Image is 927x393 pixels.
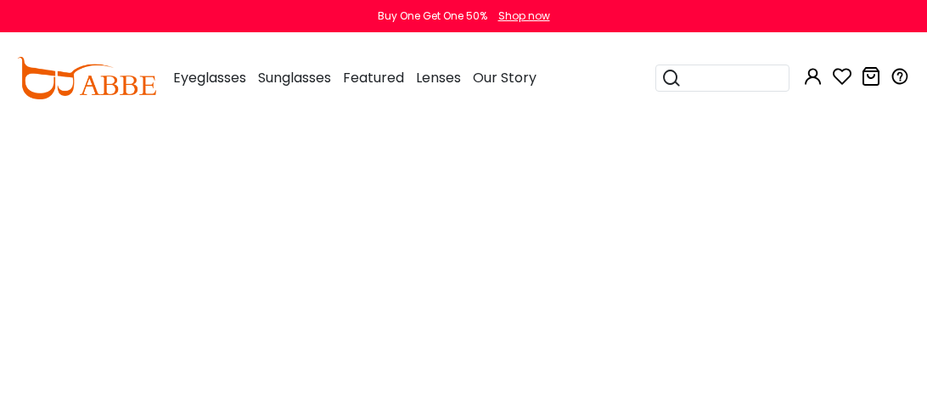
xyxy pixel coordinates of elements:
[490,8,550,23] a: Shop now
[473,68,537,87] span: Our Story
[258,68,331,87] span: Sunglasses
[378,8,487,24] div: Buy One Get One 50%
[416,68,461,87] span: Lenses
[343,68,404,87] span: Featured
[498,8,550,24] div: Shop now
[17,57,156,99] img: abbeglasses.com
[173,68,246,87] span: Eyeglasses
